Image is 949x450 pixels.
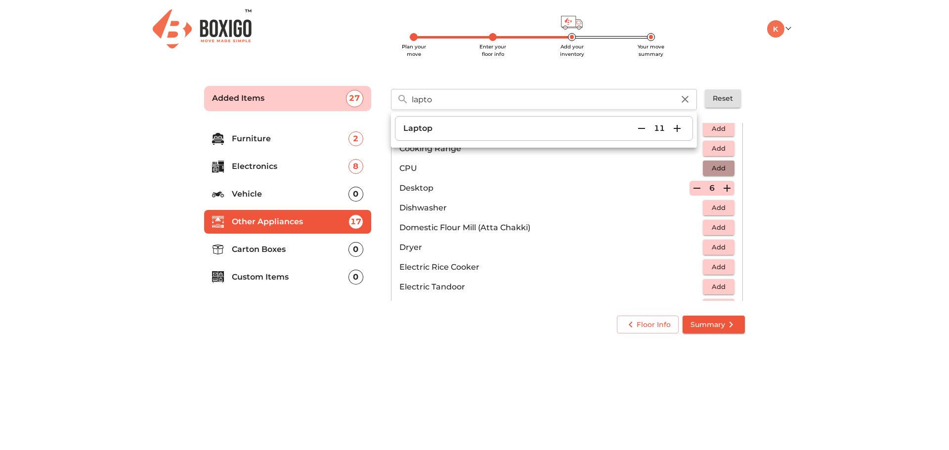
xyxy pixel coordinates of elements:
button: Add [703,299,734,314]
button: Add [703,279,734,294]
button: Add [703,240,734,255]
p: 6 [709,182,715,194]
p: Domestic Flour Mill (Atta Chakki) [399,222,703,234]
button: Add [703,121,734,136]
p: Desktop [399,182,690,194]
p: Carton Boxes [232,244,348,255]
span: Your move summary [638,43,664,57]
span: Add [708,123,730,134]
button: Add [703,200,734,215]
div: 8 [348,159,363,174]
span: Reset [713,92,733,105]
p: Added Items [212,92,346,104]
p: CPU [399,163,703,174]
p: Dishwasher [399,202,703,214]
button: Reset [705,89,741,108]
span: Add [708,143,730,154]
span: Add your inventory [560,43,584,57]
p: Laptop [403,123,634,134]
span: Enter your floor info [479,43,506,57]
button: Add [703,161,734,176]
p: Custom Items [232,271,348,283]
span: Add [708,261,730,273]
button: Summary [683,316,745,334]
span: Add [708,222,730,233]
span: Add [708,242,730,253]
p: Furniture [232,133,348,145]
button: Add [703,259,734,275]
span: Summary [690,319,737,331]
p: Electronics [232,161,348,172]
button: Add Item [670,121,685,136]
p: Cooking Range [399,143,703,155]
div: 2 [348,131,363,146]
img: Boxigo [153,9,252,48]
span: Add [708,281,730,292]
p: Other Appliances [232,216,348,228]
button: Add [703,141,734,156]
p: Vehicle [232,188,348,200]
button: Add [703,220,734,235]
span: Add [708,202,730,213]
div: 0 [348,242,363,257]
span: Floor Info [625,319,671,331]
div: 27 [346,90,363,107]
p: Electric Tandoor [399,281,703,293]
button: Remove Item [690,181,704,196]
p: 11 [654,123,665,134]
button: Floor Info [617,316,679,334]
span: Plan your move [402,43,426,57]
div: 17 [348,214,363,229]
button: Add Item [720,181,734,196]
p: Dryer [399,242,703,253]
div: 0 [348,187,363,202]
span: Add [708,163,730,174]
button: Remove Item [634,121,649,136]
input: Search Inventory [406,89,680,110]
p: Electric Rice Cooker [399,261,703,273]
div: 0 [348,270,363,285]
